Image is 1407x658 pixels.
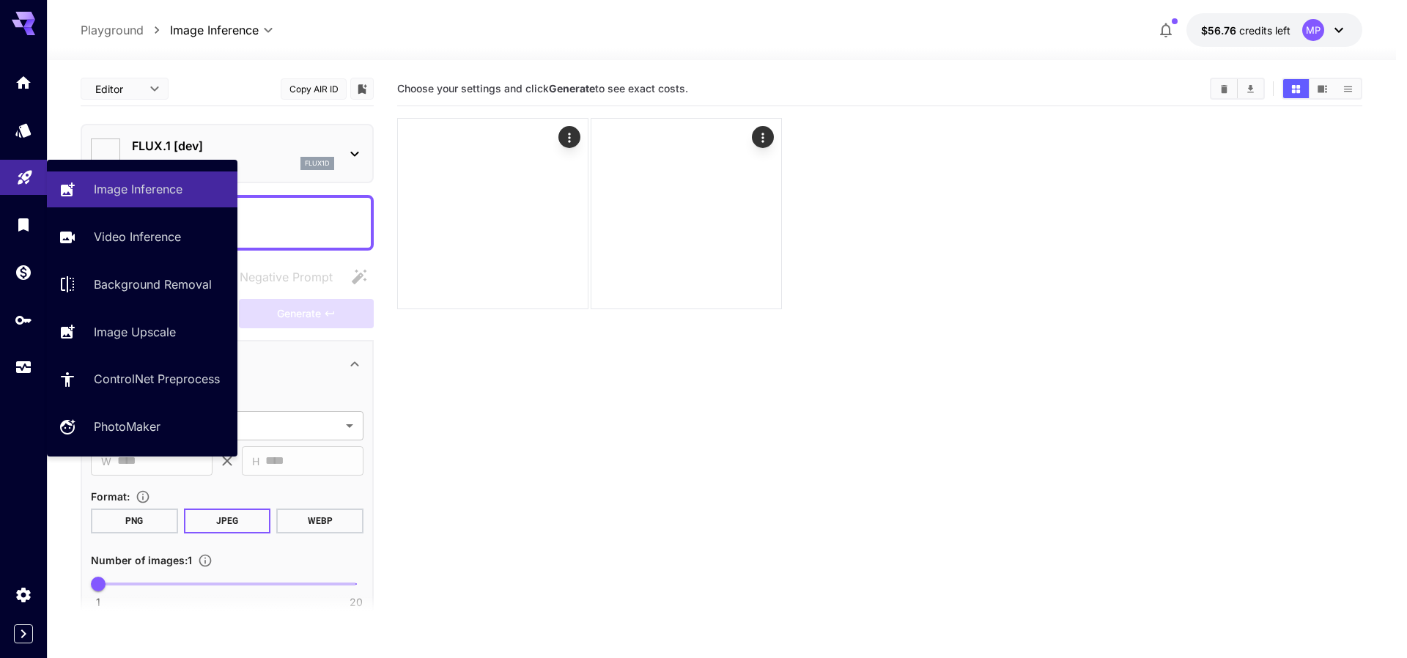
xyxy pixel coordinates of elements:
[14,624,33,643] button: Expand sidebar
[549,82,595,95] b: Generate
[81,21,144,39] p: Playground
[1283,79,1309,98] button: Show images in grid view
[94,180,182,198] p: Image Inference
[47,361,237,397] a: ControlNet Preprocess
[47,267,237,303] a: Background Removal
[47,219,237,255] a: Video Inference
[47,314,237,350] a: Image Upscale
[281,78,347,100] button: Copy AIR ID
[146,92,158,104] img: tab_keywords_by_traffic_grey.svg
[38,38,104,50] div: Domain: [URL]
[40,92,51,104] img: tab_domain_overview_orange.svg
[15,311,32,329] div: API Keys
[397,82,688,95] span: Choose your settings and click to see exact costs.
[132,137,334,155] p: FLUX.1 [dev]
[23,38,35,50] img: website_grey.svg
[56,94,131,103] div: Domain Overview
[41,23,72,35] div: v 4.0.25
[94,276,212,293] p: Background Removal
[94,228,181,245] p: Video Inference
[81,21,170,39] nav: breadcrumb
[94,418,160,435] p: PhotoMaker
[240,268,333,286] span: Negative Prompt
[1335,79,1361,98] button: Show images in list view
[94,370,220,388] p: ControlNet Preprocess
[1282,78,1362,100] div: Show images in grid viewShow images in video viewShow images in list view
[15,263,32,281] div: Wallet
[1201,24,1239,37] span: $56.76
[15,585,32,604] div: Settings
[184,509,271,533] button: JPEG
[1210,78,1265,100] div: Clear ImagesDownload All
[101,453,111,470] span: W
[15,358,32,377] div: Usage
[305,158,330,169] p: flux1d
[210,267,344,286] span: Negative prompts are not compatible with the selected model.
[170,21,259,39] span: Image Inference
[752,126,774,148] div: Actions
[1211,79,1237,98] button: Clear Images
[23,23,35,35] img: logo_orange.svg
[192,553,218,568] button: Specify how many images to generate in a single request. Each image generation will be charged se...
[252,453,259,470] span: H
[276,509,363,533] button: WEBP
[130,489,156,504] button: Choose the file format for the output image.
[91,554,192,566] span: Number of images : 1
[162,94,247,103] div: Keywords by Traffic
[1310,79,1335,98] button: Show images in video view
[47,409,237,445] a: PhotoMaker
[15,215,32,234] div: Library
[558,126,580,148] div: Actions
[1201,23,1290,38] div: $56.7566
[91,490,130,503] span: Format :
[355,80,369,97] button: Add to library
[47,171,237,207] a: Image Inference
[91,509,178,533] button: PNG
[95,81,141,97] span: Editor
[15,73,32,92] div: Home
[1239,24,1290,37] span: credits left
[15,121,32,139] div: Models
[1186,13,1362,47] button: $56.7566
[16,163,34,182] div: Playground
[1302,19,1324,41] div: MP
[1238,79,1263,98] button: Download All
[94,323,176,341] p: Image Upscale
